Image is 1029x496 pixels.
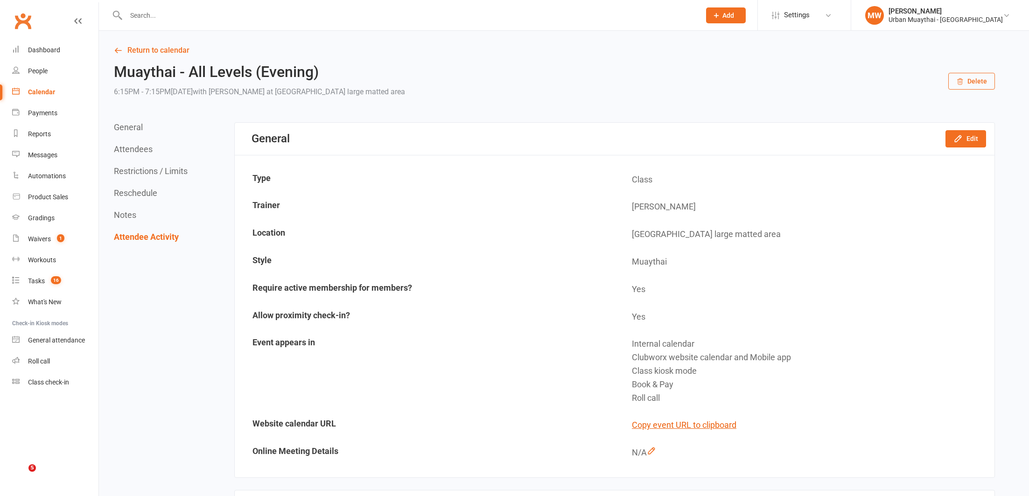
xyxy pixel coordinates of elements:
[12,187,98,208] a: Product Sales
[236,276,614,303] td: Require active membership for members?
[114,166,188,176] button: Restrictions / Limits
[236,194,614,220] td: Trainer
[114,210,136,220] button: Notes
[28,357,50,365] div: Roll call
[615,167,994,193] td: Class
[12,351,98,372] a: Roll call
[945,130,986,147] button: Edit
[28,67,48,75] div: People
[28,378,69,386] div: Class check-in
[706,7,746,23] button: Add
[28,130,51,138] div: Reports
[57,234,64,242] span: 1
[12,103,98,124] a: Payments
[632,419,736,432] button: Copy event URL to clipboard
[12,292,98,313] a: What's New
[236,167,614,193] td: Type
[948,73,995,90] button: Delete
[28,172,66,180] div: Automations
[889,15,1003,24] div: Urban Muaythai - [GEOGRAPHIC_DATA]
[632,378,987,391] div: Book & Pay
[632,351,987,364] div: Clubworx website calendar and Mobile app
[28,193,68,201] div: Product Sales
[12,372,98,393] a: Class kiosk mode
[12,271,98,292] a: Tasks 16
[28,256,56,264] div: Workouts
[193,87,265,96] span: with [PERSON_NAME]
[12,82,98,103] a: Calendar
[28,298,62,306] div: What's New
[12,40,98,61] a: Dashboard
[28,109,57,117] div: Payments
[632,364,987,378] div: Class kiosk mode
[11,9,35,33] a: Clubworx
[12,124,98,145] a: Reports
[51,276,61,284] span: 16
[28,336,85,344] div: General attendance
[266,87,405,96] span: at [GEOGRAPHIC_DATA] large matted area
[615,276,994,303] td: Yes
[12,229,98,250] a: Waivers 1
[236,249,614,275] td: Style
[123,9,694,22] input: Search...
[12,166,98,187] a: Automations
[784,5,810,26] span: Settings
[28,46,60,54] div: Dashboard
[9,464,32,487] iframe: Intercom live chat
[236,221,614,248] td: Location
[114,64,405,80] h2: Muaythai - All Levels (Evening)
[865,6,884,25] div: MW
[615,194,994,220] td: [PERSON_NAME]
[615,221,994,248] td: [GEOGRAPHIC_DATA] large matted area
[114,144,153,154] button: Attendees
[632,446,987,460] div: N/A
[28,277,45,285] div: Tasks
[114,44,995,57] a: Return to calendar
[28,214,55,222] div: Gradings
[615,304,994,330] td: Yes
[28,88,55,96] div: Calendar
[236,440,614,466] td: Online Meeting Details
[236,412,614,439] td: Website calendar URL
[252,132,290,145] div: General
[114,122,143,132] button: General
[889,7,1003,15] div: [PERSON_NAME]
[12,145,98,166] a: Messages
[12,330,98,351] a: General attendance kiosk mode
[114,188,157,198] button: Reschedule
[28,151,57,159] div: Messages
[28,235,51,243] div: Waivers
[12,250,98,271] a: Workouts
[632,337,987,351] div: Internal calendar
[12,208,98,229] a: Gradings
[114,232,179,242] button: Attendee Activity
[236,331,614,411] td: Event appears in
[114,85,405,98] div: 6:15PM - 7:15PM[DATE]
[12,61,98,82] a: People
[632,391,987,405] div: Roll call
[615,249,994,275] td: Muaythai
[722,12,734,19] span: Add
[28,464,36,472] span: 5
[236,304,614,330] td: Allow proximity check-in?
